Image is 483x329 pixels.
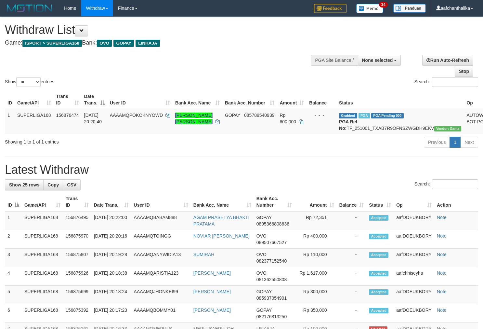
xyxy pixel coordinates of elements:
a: Note [437,215,447,220]
span: 34 [379,2,388,7]
a: Note [437,233,447,239]
th: Op: activate to sort column ascending [394,193,434,211]
span: Copy 082176813250 to clipboard [256,314,287,319]
td: SUPERLIGA168 [22,304,63,323]
select: Showentries [16,77,41,87]
th: Bank Acc. Name: activate to sort column ascending [191,193,254,211]
a: Note [437,308,447,313]
a: SUMIRAH [193,252,215,257]
td: 156875807 [63,249,91,267]
span: 156876474 [56,113,79,118]
td: 2 [5,230,22,249]
th: Game/API: activate to sort column ascending [22,193,63,211]
a: 1 [450,137,461,148]
a: Note [437,270,447,276]
td: aafDOEUKBORY [394,230,434,249]
a: [PERSON_NAME] [193,270,231,276]
td: [DATE] 20:22:00 [91,211,131,230]
td: 156875970 [63,230,91,249]
th: Game/API: activate to sort column ascending [15,90,54,109]
span: Copy 085789540939 to clipboard [244,113,274,118]
td: aafDOEUKBORY [394,249,434,267]
span: LINKAJA [136,40,160,47]
a: Run Auto-Refresh [422,55,473,66]
a: Previous [424,137,450,148]
th: Trans ID: activate to sort column ascending [63,193,91,211]
td: 156875699 [63,286,91,304]
th: ID [5,90,15,109]
td: AAAAMQBABAM888 [131,211,191,230]
div: Showing 1 to 1 of 1 entries [5,136,196,145]
td: 3 [5,249,22,267]
th: Balance [307,90,336,109]
th: Trans ID: activate to sort column ascending [54,90,82,109]
span: Copy 081362550808 to clipboard [256,277,287,282]
td: - [337,267,367,286]
div: PGA Site Balance / [311,55,358,66]
span: Accepted [369,215,388,221]
td: Rp 72,351 [294,211,336,230]
h4: Game: Bank: [5,40,316,46]
td: aafDOEUKBORY [394,211,434,230]
label: Search: [414,77,478,87]
span: GOPAY [256,308,272,313]
td: 156875926 [63,267,91,286]
span: PGA Pending [371,113,404,118]
td: 1 [5,109,15,134]
div: - - - [309,112,334,118]
a: NOVIAR [PERSON_NAME] [193,233,250,239]
td: Rp 400,000 [294,230,336,249]
img: Feedback.jpg [314,4,346,13]
td: AAAAMQTOINGG [131,230,191,249]
th: Bank Acc. Name: activate to sort column ascending [173,90,222,109]
td: SUPERLIGA168 [22,267,63,286]
td: SUPERLIGA168 [22,249,63,267]
span: Accepted [369,252,388,258]
span: Accepted [369,289,388,295]
td: aafDOEUKBORY [394,286,434,304]
td: SUPERLIGA168 [22,286,63,304]
th: Balance: activate to sort column ascending [337,193,367,211]
span: AAAAMQPOKOKNYOWD [110,113,163,118]
span: OVO [256,233,267,239]
a: Stop [455,66,473,77]
td: [DATE] 20:20:16 [91,230,131,249]
td: - [337,249,367,267]
h1: Latest Withdraw [5,163,478,176]
td: AAAAMQARISTIA123 [131,267,191,286]
input: Search: [432,179,478,189]
a: Note [437,289,447,294]
td: AAAAMQJHONKEI99 [131,286,191,304]
th: Status [336,90,464,109]
span: Accepted [369,234,388,239]
th: Date Trans.: activate to sort column descending [82,90,107,109]
td: TF_251001_TXAB7R9OFNSZWGDH9EKV [336,109,464,134]
span: GOPAY [225,113,240,118]
span: [DATE] 20:20:40 [84,113,102,124]
a: [PERSON_NAME] [PERSON_NAME] [175,113,213,124]
th: ID: activate to sort column descending [5,193,22,211]
th: Status: activate to sort column ascending [366,193,394,211]
input: Search: [432,77,478,87]
label: Show entries [5,77,54,87]
span: OVO [256,270,267,276]
td: SUPERLIGA168 [22,211,63,230]
span: GOPAY [256,215,272,220]
span: Copy 085937054901 to clipboard [256,295,287,301]
th: Bank Acc. Number: activate to sort column ascending [254,193,295,211]
td: Rp 350,000 [294,304,336,323]
td: AAAAMQBOMMY01 [131,304,191,323]
span: Accepted [369,308,388,313]
td: 6 [5,304,22,323]
td: Rp 110,000 [294,249,336,267]
span: GOPAY [113,40,134,47]
button: None selected [358,55,401,66]
td: - [337,304,367,323]
td: aafchhiseyha [394,267,434,286]
a: Show 25 rows [5,179,44,190]
span: OVO [97,40,112,47]
span: Grabbed [339,113,357,118]
td: Rp 300,000 [294,286,336,304]
span: Vendor URL: https://trx31.1velocity.biz [434,126,462,131]
img: panduan.png [393,4,426,13]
